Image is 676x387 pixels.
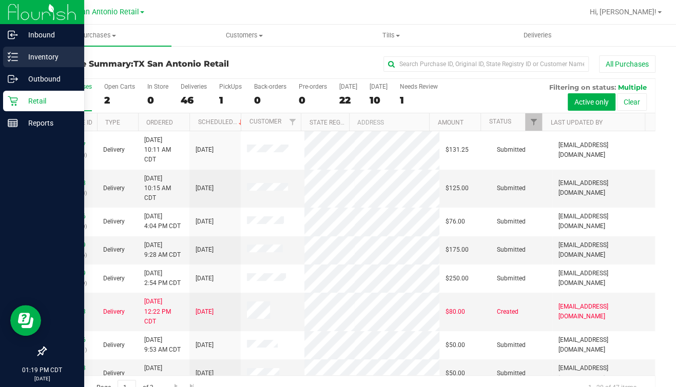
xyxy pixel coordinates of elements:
span: [DATE] [196,307,214,317]
div: Back-orders [254,83,286,90]
span: [EMAIL_ADDRESS][DOMAIN_NAME] [558,363,649,383]
div: 1 [219,94,242,106]
span: Filtering on status: [549,83,616,91]
div: PickUps [219,83,242,90]
div: 10 [370,94,388,106]
div: 0 [299,94,327,106]
inline-svg: Retail [8,96,18,106]
span: Purchases [25,31,171,40]
span: [EMAIL_ADDRESS][DOMAIN_NAME] [558,335,649,355]
div: Deliveries [181,83,207,90]
a: Purchases [25,25,171,46]
span: Submitted [497,369,526,378]
span: Submitted [497,217,526,227]
span: $50.00 [446,340,465,350]
a: State Registry ID [310,119,363,126]
span: Customers [172,31,318,40]
th: Address [349,113,429,131]
a: Amount [437,119,463,126]
div: 1 [400,94,438,106]
span: TX San Antonio Retail [66,8,139,16]
span: Submitted [497,145,526,155]
a: Customers [171,25,318,46]
span: Submitted [497,245,526,255]
span: [DATE] [196,369,214,378]
span: Delivery [103,307,125,317]
span: [EMAIL_ADDRESS][DOMAIN_NAME] [558,178,649,198]
a: Last Updated By [550,119,602,126]
span: Submitted [497,340,526,350]
span: $76.00 [446,217,465,227]
span: [DATE] [196,340,214,350]
a: Filter [284,113,301,131]
span: $50.00 [446,369,465,378]
span: [DATE] 10:11 AM CDT [144,135,183,165]
span: [EMAIL_ADDRESS][DOMAIN_NAME] [558,140,649,160]
div: [DATE] [339,83,357,90]
p: Outbound [18,73,80,85]
span: [DATE] [196,184,214,193]
span: [DATE] 9:53 AM CDT [144,335,181,355]
span: Deliveries [510,31,566,40]
div: Needs Review [400,83,438,90]
button: All Purchases [599,55,655,73]
span: [DATE] [196,245,214,255]
a: Tills [318,25,465,46]
span: $175.00 [446,245,469,255]
span: [DATE] [196,217,214,227]
span: $80.00 [446,307,465,317]
span: Submitted [497,274,526,283]
a: Status [489,118,511,125]
span: [DATE] 4:04 PM CDT [144,212,181,231]
span: [EMAIL_ADDRESS][DOMAIN_NAME] [558,240,649,260]
span: Delivery [103,217,125,227]
inline-svg: Inbound [8,30,18,40]
span: [DATE] [196,145,214,155]
inline-svg: Inventory [8,52,18,62]
span: [DATE] 10:15 AM CDT [144,174,183,203]
span: Delivery [103,245,125,255]
div: In Store [147,83,168,90]
a: Filter [525,113,542,131]
span: [DATE] 9:28 AM CDT [144,240,181,260]
div: Open Carts [104,83,135,90]
div: 22 [339,94,357,106]
div: 2 [104,94,135,106]
inline-svg: Reports [8,118,18,128]
span: Delivery [103,184,125,193]
h3: Purchase Summary: [45,59,248,69]
p: [DATE] [5,375,80,382]
span: Created [497,307,518,317]
input: Search Purchase ID, Original ID, State Registry ID or Customer Name... [383,56,589,72]
a: Deliveries [465,25,611,46]
span: [EMAIL_ADDRESS][DOMAIN_NAME] [558,212,649,231]
p: Reports [18,117,80,129]
span: $250.00 [446,274,469,283]
div: Pre-orders [299,83,327,90]
a: Type [105,119,120,126]
button: Active only [568,93,615,111]
inline-svg: Outbound [8,74,18,84]
span: [DATE] 9:41 AM CDT [144,363,181,383]
span: Submitted [497,184,526,193]
span: $125.00 [446,184,469,193]
div: 0 [254,94,286,106]
p: Inventory [18,51,80,63]
span: TX San Antonio Retail [133,59,229,69]
span: Hi, [PERSON_NAME]! [590,8,656,16]
span: [DATE] [196,274,214,283]
a: Scheduled [198,118,244,126]
div: [DATE] [370,83,388,90]
div: 46 [181,94,207,106]
span: Delivery [103,145,125,155]
span: Delivery [103,274,125,283]
span: Multiple [618,83,647,91]
span: [DATE] 2:54 PM CDT [144,269,181,288]
p: Inbound [18,29,80,41]
span: [DATE] 12:22 PM CDT [144,297,183,327]
p: Retail [18,95,80,107]
span: Tills [318,31,464,40]
p: 01:19 PM CDT [5,365,80,375]
button: Clear [617,93,647,111]
span: Delivery [103,369,125,378]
